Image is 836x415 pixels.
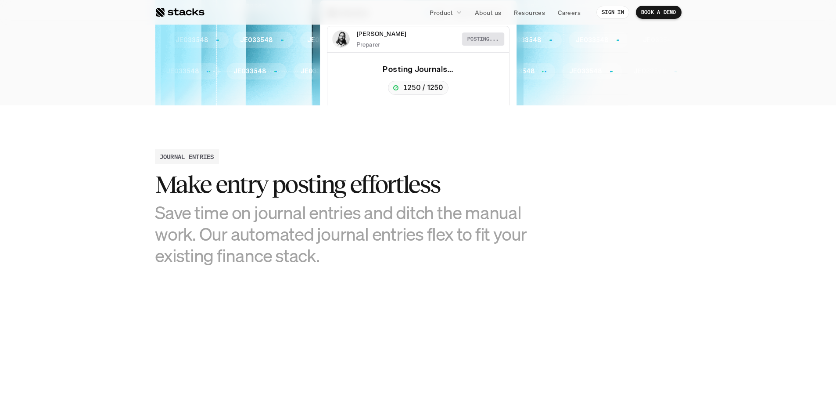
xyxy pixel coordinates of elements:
a: About us [470,4,506,20]
p: Resources [514,8,545,17]
p: About us [475,8,501,17]
p: Careers [558,8,581,17]
p: JE033548 [509,36,541,44]
p: SIGN IN [602,9,624,15]
p: JE033548 [166,68,199,75]
p: JE033548 [368,68,400,75]
p: JE033548 [374,36,407,44]
p: JE033548 [233,68,266,75]
p: JE033548 [643,36,675,44]
p: JE033548 [307,36,340,44]
a: SIGN IN [596,6,629,19]
a: Privacy Policy [104,167,142,173]
p: JE033548 [176,36,208,44]
p: BOOK A DEMO [641,9,676,15]
a: Careers [553,4,586,20]
h2: Make entry posting effortless [155,171,550,198]
a: BOOK A DEMO [636,6,682,19]
a: Resources [509,4,550,20]
p: JE033548 [502,68,535,75]
p: JE033548 [569,68,602,75]
p: JE033548 [441,36,474,44]
p: JE033548 [576,36,608,44]
h2: JOURNAL ENTRIES [160,152,214,161]
p: Product [430,8,453,17]
p: JE033548 [301,68,333,75]
p: JE033548 [240,36,273,44]
h3: Save time on journal entries and ditch the manual work. Our automated journal entries flex to fit... [155,202,550,267]
p: JE033548 [435,68,467,75]
p: JE033548 [634,68,666,75]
